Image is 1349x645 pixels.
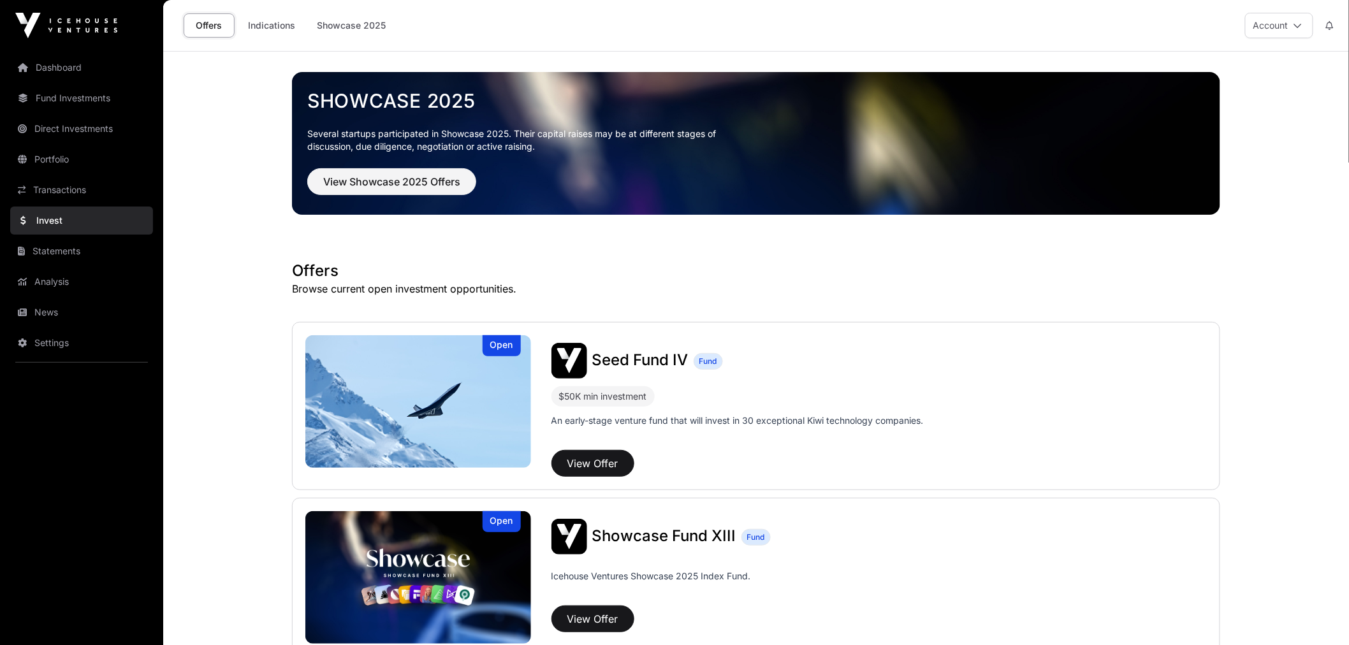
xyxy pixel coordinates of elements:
button: View Offer [551,605,634,632]
div: Open [483,335,521,356]
a: Settings [10,329,153,357]
a: Showcase 2025 [307,89,1205,112]
a: Dashboard [10,54,153,82]
span: Fund [747,532,765,542]
a: Statements [10,237,153,265]
span: Seed Fund IV [592,351,689,369]
div: $50K min investment [559,389,647,404]
a: Direct Investments [10,115,153,143]
img: Showcase Fund XIII [305,511,531,644]
img: Showcase 2025 [292,72,1220,215]
button: Account [1245,13,1313,38]
a: Showcase Fund XIIIOpen [305,511,531,644]
span: Showcase Fund XIII [592,526,736,545]
div: Open [483,511,521,532]
span: Fund [699,356,717,366]
button: View Showcase 2025 Offers [307,168,476,195]
a: Offers [184,13,235,38]
span: View Showcase 2025 Offers [323,174,460,189]
a: Indications [240,13,303,38]
a: Fund Investments [10,84,153,112]
img: Seed Fund IV [305,335,531,468]
a: News [10,298,153,326]
img: Icehouse Ventures Logo [15,13,117,38]
a: Seed Fund IV [592,352,689,369]
a: Showcase 2025 [309,13,394,38]
p: Several startups participated in Showcase 2025. Their capital raises may be at different stages o... [307,127,736,153]
img: Seed Fund IV [551,343,587,379]
a: Analysis [10,268,153,296]
img: Showcase Fund XIII [551,519,587,554]
h1: Offers [292,261,1220,281]
a: Invest [10,207,153,235]
p: Icehouse Ventures Showcase 2025 Index Fund. [551,570,751,583]
a: Portfolio [10,145,153,173]
a: Seed Fund IVOpen [305,335,531,468]
a: Showcase Fund XIII [592,528,736,545]
a: Transactions [10,176,153,204]
a: View Showcase 2025 Offers [307,181,476,194]
p: An early-stage venture fund that will invest in 30 exceptional Kiwi technology companies. [551,414,924,427]
p: Browse current open investment opportunities. [292,281,1220,296]
iframe: Chat Widget [1285,584,1349,645]
div: $50K min investment [551,386,655,407]
button: View Offer [551,450,634,477]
